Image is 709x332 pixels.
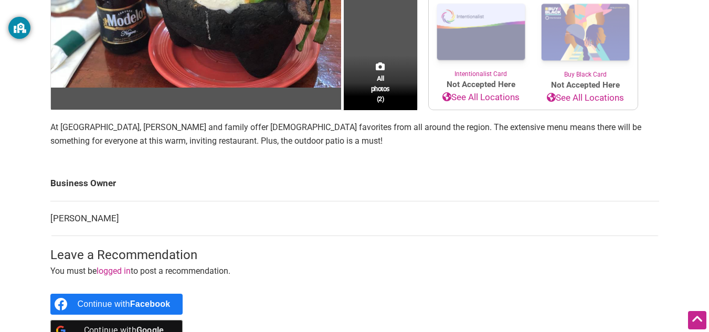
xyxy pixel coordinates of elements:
span: Not Accepted Here [533,79,638,91]
b: Facebook [130,299,171,308]
span: All photos (2) [371,73,390,103]
a: logged in [97,266,131,276]
button: GoGuardian Privacy Information [8,17,30,39]
h3: Leave a Recommendation [50,247,659,264]
span: Not Accepted Here [429,79,533,91]
span: At [GEOGRAPHIC_DATA], [PERSON_NAME] and family offer [DEMOGRAPHIC_DATA] favorites from all around... [50,122,641,146]
div: Scroll Back to Top [688,311,706,329]
a: See All Locations [429,91,533,104]
a: Continue with <b>Facebook</b> [50,294,183,315]
a: See All Locations [533,91,638,105]
td: Business Owner [50,166,659,201]
p: You must be to post a recommendation. [50,264,659,278]
td: [PERSON_NAME] [50,201,659,236]
div: Continue with [78,294,171,315]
